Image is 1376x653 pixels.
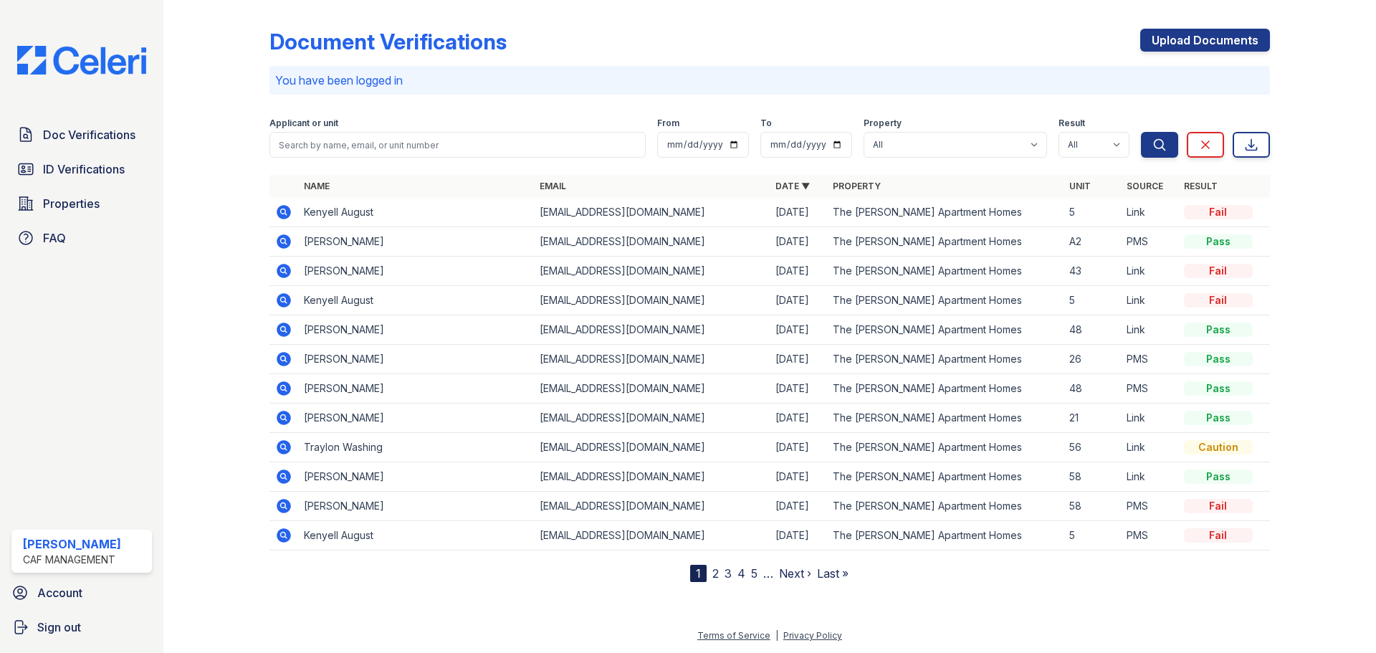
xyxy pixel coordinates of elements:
td: Kenyell August [298,521,534,550]
div: Caution [1184,440,1253,454]
td: [DATE] [770,374,827,404]
td: [EMAIL_ADDRESS][DOMAIN_NAME] [534,374,770,404]
div: 1 [690,565,707,582]
td: [PERSON_NAME] [298,227,534,257]
div: Pass [1184,470,1253,484]
a: Source [1127,181,1163,191]
p: You have been logged in [275,72,1264,89]
img: CE_Logo_Blue-a8612792a0a2168367f1c8372b55b34899dd931a85d93a1a3d3e32e68fde9ad4.png [6,46,158,75]
td: [PERSON_NAME] [298,345,534,374]
td: [DATE] [770,345,827,374]
td: Link [1121,433,1178,462]
a: Last » [817,566,849,581]
a: 4 [737,566,745,581]
span: Sign out [37,619,81,636]
td: [EMAIL_ADDRESS][DOMAIN_NAME] [534,257,770,286]
td: [EMAIL_ADDRESS][DOMAIN_NAME] [534,286,770,315]
td: [EMAIL_ADDRESS][DOMAIN_NAME] [534,315,770,345]
div: Pass [1184,234,1253,249]
a: Next › [779,566,811,581]
div: | [775,630,778,641]
label: Applicant or unit [269,118,338,129]
label: Result [1059,118,1085,129]
td: PMS [1121,521,1178,550]
td: [EMAIL_ADDRESS][DOMAIN_NAME] [534,433,770,462]
td: 48 [1064,315,1121,345]
td: [DATE] [770,227,827,257]
td: [EMAIL_ADDRESS][DOMAIN_NAME] [534,198,770,227]
span: Account [37,584,82,601]
a: FAQ [11,224,152,252]
td: The [PERSON_NAME] Apartment Homes [827,374,1063,404]
td: 26 [1064,345,1121,374]
td: PMS [1121,492,1178,521]
a: Privacy Policy [783,630,842,641]
td: Link [1121,462,1178,492]
label: From [657,118,679,129]
span: … [763,565,773,582]
td: [DATE] [770,404,827,433]
td: Link [1121,198,1178,227]
a: Email [540,181,566,191]
td: 48 [1064,374,1121,404]
td: Link [1121,286,1178,315]
td: Link [1121,257,1178,286]
a: Name [304,181,330,191]
a: 3 [725,566,732,581]
td: The [PERSON_NAME] Apartment Homes [827,257,1063,286]
td: The [PERSON_NAME] Apartment Homes [827,315,1063,345]
td: [PERSON_NAME] [298,492,534,521]
td: [PERSON_NAME] [298,315,534,345]
td: A2 [1064,227,1121,257]
div: CAF Management [23,553,121,567]
td: 5 [1064,198,1121,227]
a: 5 [751,566,758,581]
td: [PERSON_NAME] [298,257,534,286]
a: Upload Documents [1140,29,1270,52]
td: [DATE] [770,198,827,227]
td: [DATE] [770,521,827,550]
td: 58 [1064,462,1121,492]
td: [EMAIL_ADDRESS][DOMAIN_NAME] [534,345,770,374]
td: 43 [1064,257,1121,286]
td: PMS [1121,227,1178,257]
label: Property [864,118,902,129]
div: [PERSON_NAME] [23,535,121,553]
td: 21 [1064,404,1121,433]
td: [DATE] [770,257,827,286]
td: [PERSON_NAME] [298,404,534,433]
a: Result [1184,181,1218,191]
td: The [PERSON_NAME] Apartment Homes [827,227,1063,257]
div: Fail [1184,205,1253,219]
span: FAQ [43,229,66,247]
div: Fail [1184,293,1253,308]
td: Traylon Washing [298,433,534,462]
td: 58 [1064,492,1121,521]
a: Property [833,181,881,191]
td: The [PERSON_NAME] Apartment Homes [827,404,1063,433]
td: PMS [1121,345,1178,374]
td: [EMAIL_ADDRESS][DOMAIN_NAME] [534,521,770,550]
td: [EMAIL_ADDRESS][DOMAIN_NAME] [534,462,770,492]
td: [DATE] [770,462,827,492]
label: To [760,118,772,129]
div: Pass [1184,352,1253,366]
div: Fail [1184,264,1253,278]
td: 5 [1064,521,1121,550]
td: The [PERSON_NAME] Apartment Homes [827,462,1063,492]
td: The [PERSON_NAME] Apartment Homes [827,521,1063,550]
a: Terms of Service [697,630,770,641]
td: Kenyell August [298,198,534,227]
div: Fail [1184,499,1253,513]
span: Doc Verifications [43,126,135,143]
td: The [PERSON_NAME] Apartment Homes [827,345,1063,374]
td: [EMAIL_ADDRESS][DOMAIN_NAME] [534,404,770,433]
a: Properties [11,189,152,218]
input: Search by name, email, or unit number [269,132,646,158]
td: The [PERSON_NAME] Apartment Homes [827,198,1063,227]
a: ID Verifications [11,155,152,183]
span: Properties [43,195,100,212]
div: Pass [1184,381,1253,396]
td: 5 [1064,286,1121,315]
a: 2 [712,566,719,581]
